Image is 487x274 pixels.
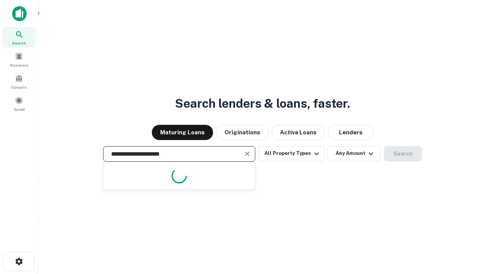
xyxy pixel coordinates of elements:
[2,49,36,70] a: Borrowers
[328,146,381,161] button: Any Amount
[449,213,487,250] iframe: Chat Widget
[2,71,36,92] a: Contacts
[152,125,213,140] button: Maturing Loans
[272,125,325,140] button: Active Loans
[12,6,27,21] img: capitalize-icon.png
[258,146,325,161] button: All Property Types
[216,125,269,140] button: Originations
[10,62,28,68] span: Borrowers
[12,40,26,46] span: Search
[14,106,25,112] span: Saved
[2,27,36,48] a: Search
[242,148,253,159] button: Clear
[11,84,27,90] span: Contacts
[2,93,36,114] a: Saved
[175,94,350,113] h3: Search lenders & loans, faster.
[328,125,374,140] button: Lenders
